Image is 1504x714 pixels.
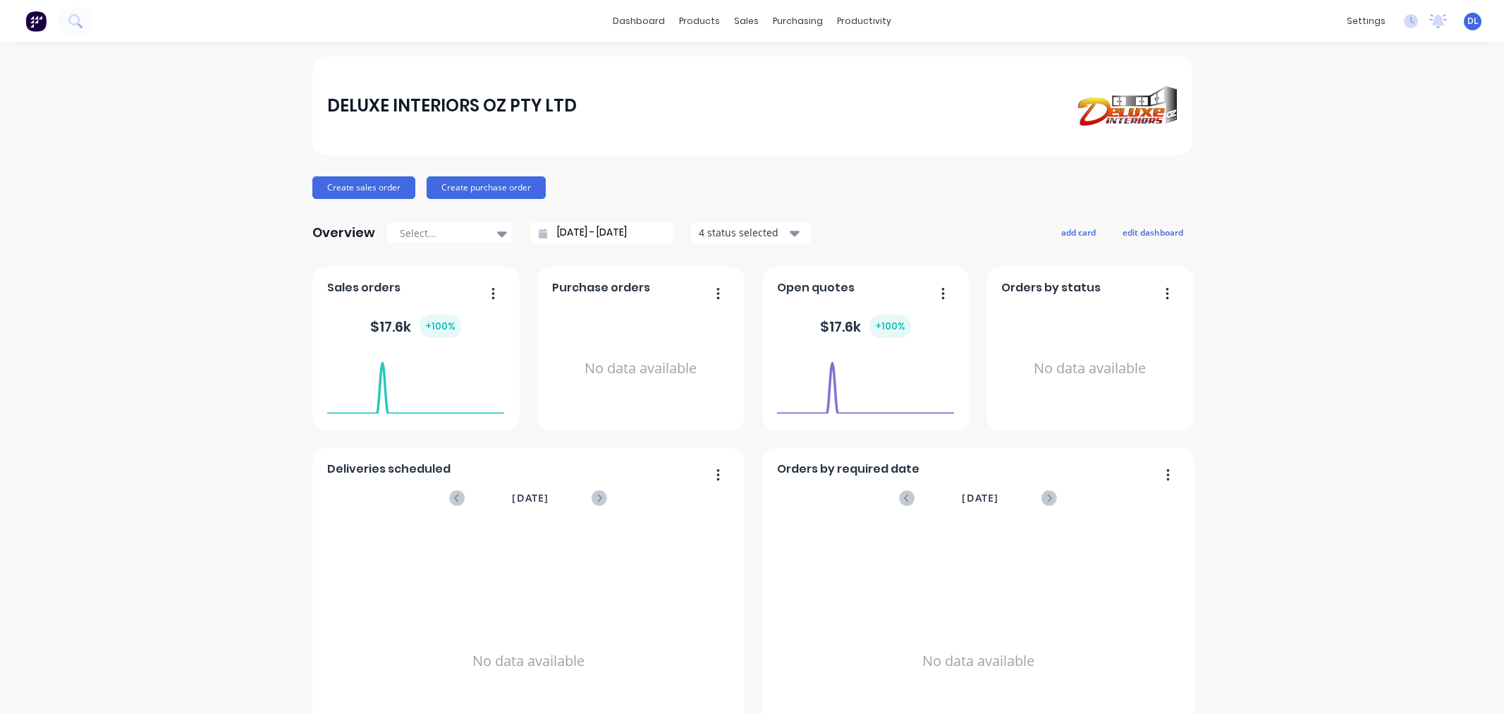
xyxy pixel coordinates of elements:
img: DELUXE INTERIORS OZ PTY LTD [1078,86,1177,126]
span: Orders by status [1001,279,1101,296]
span: Open quotes [777,279,855,296]
img: Factory [25,11,47,32]
button: add card [1052,223,1105,241]
div: + 100 % [869,315,911,338]
button: 4 status selected [691,222,811,243]
div: settings [1340,11,1393,32]
div: DELUXE INTERIORS OZ PTY LTD [327,92,577,120]
button: Create sales order [312,176,415,199]
div: sales [727,11,766,32]
button: Create purchase order [427,176,546,199]
div: 4 status selected [699,225,788,240]
span: [DATE] [962,490,998,506]
span: Purchase orders [552,279,650,296]
div: $ 17.6k [370,315,461,338]
div: $ 17.6k [820,315,911,338]
div: No data available [552,302,729,435]
button: edit dashboard [1113,223,1192,241]
div: products [672,11,727,32]
div: productivity [830,11,898,32]
div: + 100 % [420,315,461,338]
span: DL [1467,15,1479,28]
span: Sales orders [327,279,401,296]
a: dashboard [606,11,672,32]
div: Overview [312,219,375,247]
div: purchasing [766,11,830,32]
span: [DATE] [512,490,549,506]
div: No data available [1001,302,1178,435]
